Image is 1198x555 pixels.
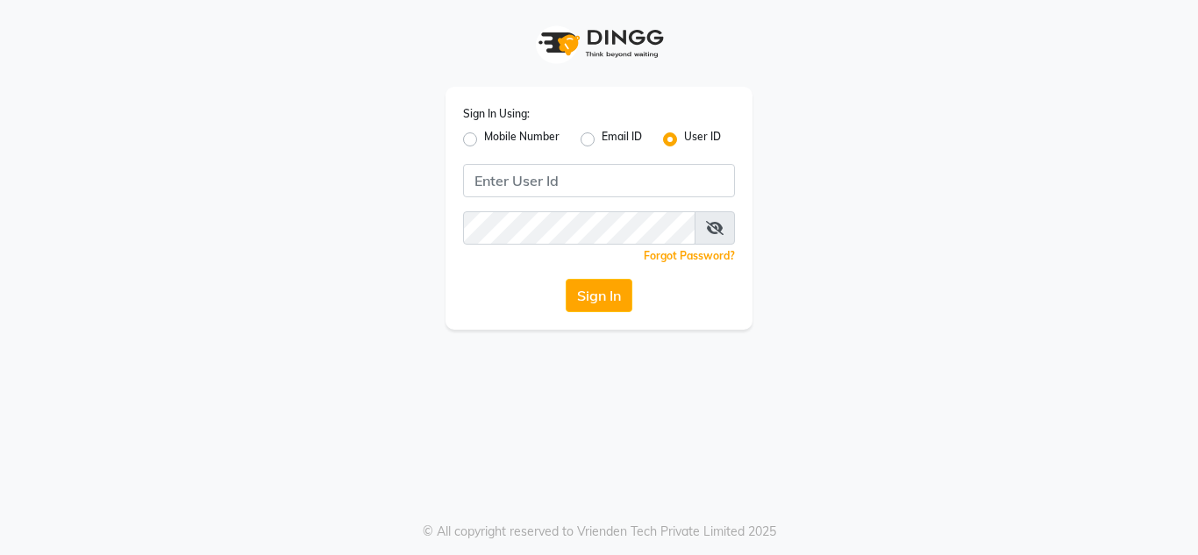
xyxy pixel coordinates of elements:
label: Mobile Number [484,129,560,150]
input: Username [463,211,695,245]
a: Forgot Password? [644,249,735,262]
button: Sign In [566,279,632,312]
label: User ID [684,129,721,150]
input: Username [463,164,735,197]
label: Email ID [602,129,642,150]
img: logo1.svg [529,18,669,69]
label: Sign In Using: [463,106,530,122]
